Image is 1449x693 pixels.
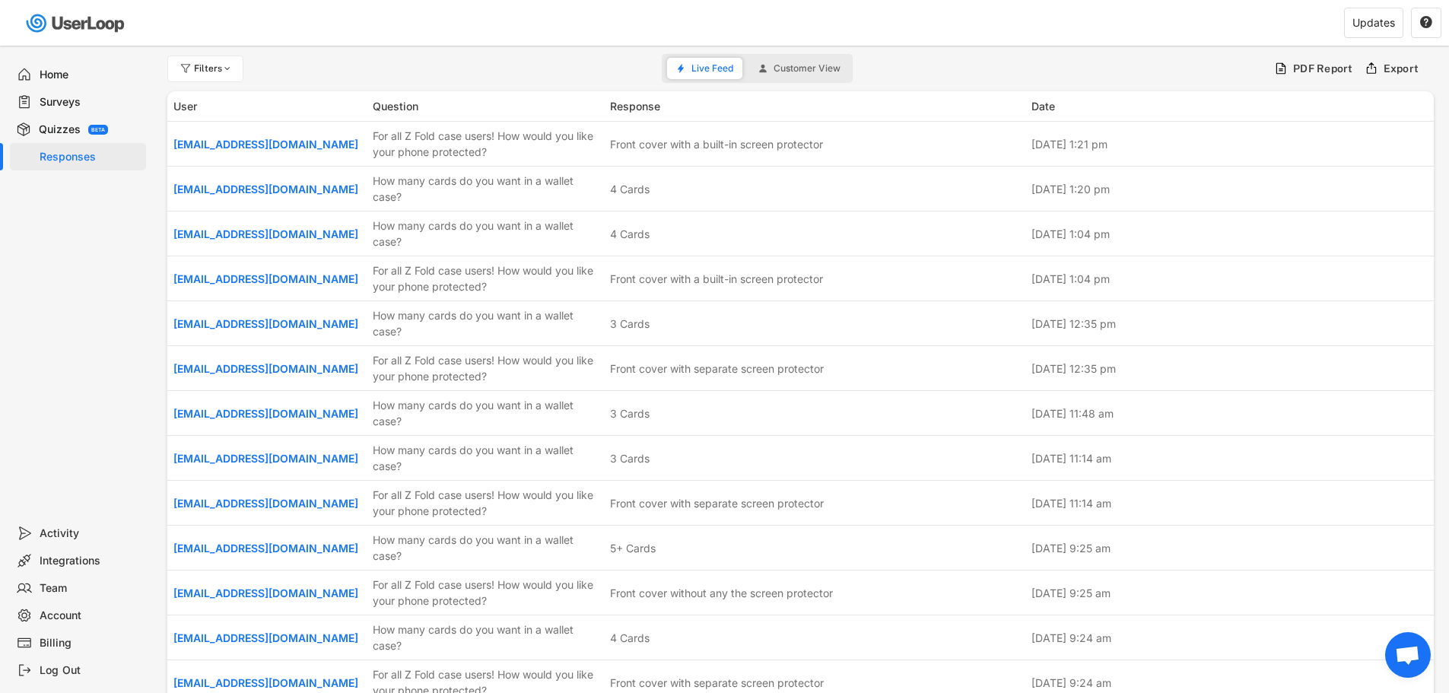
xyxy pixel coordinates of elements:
[173,407,358,420] a: [EMAIL_ADDRESS][DOMAIN_NAME]
[1031,226,1428,242] div: [DATE] 1:04 pm
[39,122,81,137] div: Quizzes
[40,68,140,82] div: Home
[1420,15,1432,29] text: 
[610,630,650,646] div: 4 Cards
[373,532,601,564] div: How many cards do you want in a wallet case?
[1031,271,1428,287] div: [DATE] 1:04 pm
[1031,630,1428,646] div: [DATE] 9:24 am
[173,227,358,240] a: [EMAIL_ADDRESS][DOMAIN_NAME]
[40,95,140,110] div: Surveys
[173,317,358,330] a: [EMAIL_ADDRESS][DOMAIN_NAME]
[40,581,140,596] div: Team
[40,609,140,623] div: Account
[610,585,833,601] div: Front cover without any the screen protector
[1419,16,1433,30] button: 
[373,577,601,609] div: For all Z Fold case users! How would you like your phone protected?
[1352,17,1395,28] div: Updates
[373,307,601,339] div: How many cards do you want in a wallet case?
[1031,450,1428,466] div: [DATE] 11:14 am
[373,262,601,294] div: For all Z Fold case users! How would you like your phone protected?
[91,127,105,132] div: BETA
[40,150,140,164] div: Responses
[173,98,364,114] div: User
[373,487,601,519] div: For all Z Fold case users! How would you like your phone protected?
[610,675,824,691] div: Front cover with separate screen protector
[373,397,601,429] div: How many cards do you want in a wallet case?
[373,98,601,114] div: Question
[40,554,140,568] div: Integrations
[667,58,742,79] button: Live Feed
[610,226,650,242] div: 4 Cards
[1031,540,1428,556] div: [DATE] 9:25 am
[373,218,601,250] div: How many cards do you want in a wallet case?
[610,450,650,466] div: 3 Cards
[610,495,824,511] div: Front cover with separate screen protector
[173,183,358,196] a: [EMAIL_ADDRESS][DOMAIN_NAME]
[610,540,656,556] div: 5+ Cards
[1031,405,1428,421] div: [DATE] 11:48 am
[749,58,850,79] button: Customer View
[373,621,601,653] div: How many cards do you want in a wallet case?
[610,316,650,332] div: 3 Cards
[1031,585,1428,601] div: [DATE] 9:25 am
[610,361,824,377] div: Front cover with separate screen protector
[1031,675,1428,691] div: [DATE] 9:24 am
[194,64,234,73] div: Filters
[1031,136,1428,152] div: [DATE] 1:21 pm
[173,362,358,375] a: [EMAIL_ADDRESS][DOMAIN_NAME]
[40,526,140,541] div: Activity
[610,405,650,421] div: 3 Cards
[1031,316,1428,332] div: [DATE] 12:35 pm
[173,587,358,599] a: [EMAIL_ADDRESS][DOMAIN_NAME]
[610,181,650,197] div: 4 Cards
[691,64,733,73] span: Live Feed
[610,98,1022,114] div: Response
[1031,98,1428,114] div: Date
[1031,361,1428,377] div: [DATE] 12:35 pm
[23,8,130,39] img: userloop-logo-01.svg
[173,497,358,510] a: [EMAIL_ADDRESS][DOMAIN_NAME]
[610,271,823,287] div: Front cover with a built-in screen protector
[40,636,140,650] div: Billing
[1384,62,1419,75] div: Export
[373,128,601,160] div: For all Z Fold case users! How would you like your phone protected?
[1031,181,1428,197] div: [DATE] 1:20 pm
[173,631,358,644] a: [EMAIL_ADDRESS][DOMAIN_NAME]
[373,442,601,474] div: How many cards do you want in a wallet case?
[1385,632,1431,678] div: Open chat
[173,676,358,689] a: [EMAIL_ADDRESS][DOMAIN_NAME]
[373,173,601,205] div: How many cards do you want in a wallet case?
[610,136,823,152] div: Front cover with a built-in screen protector
[173,272,358,285] a: [EMAIL_ADDRESS][DOMAIN_NAME]
[173,542,358,555] a: [EMAIL_ADDRESS][DOMAIN_NAME]
[40,663,140,678] div: Log Out
[173,138,358,151] a: [EMAIL_ADDRESS][DOMAIN_NAME]
[1031,495,1428,511] div: [DATE] 11:14 am
[1293,62,1353,75] div: PDF Report
[173,452,358,465] a: [EMAIL_ADDRESS][DOMAIN_NAME]
[774,64,840,73] span: Customer View
[373,352,601,384] div: For all Z Fold case users! How would you like your phone protected?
